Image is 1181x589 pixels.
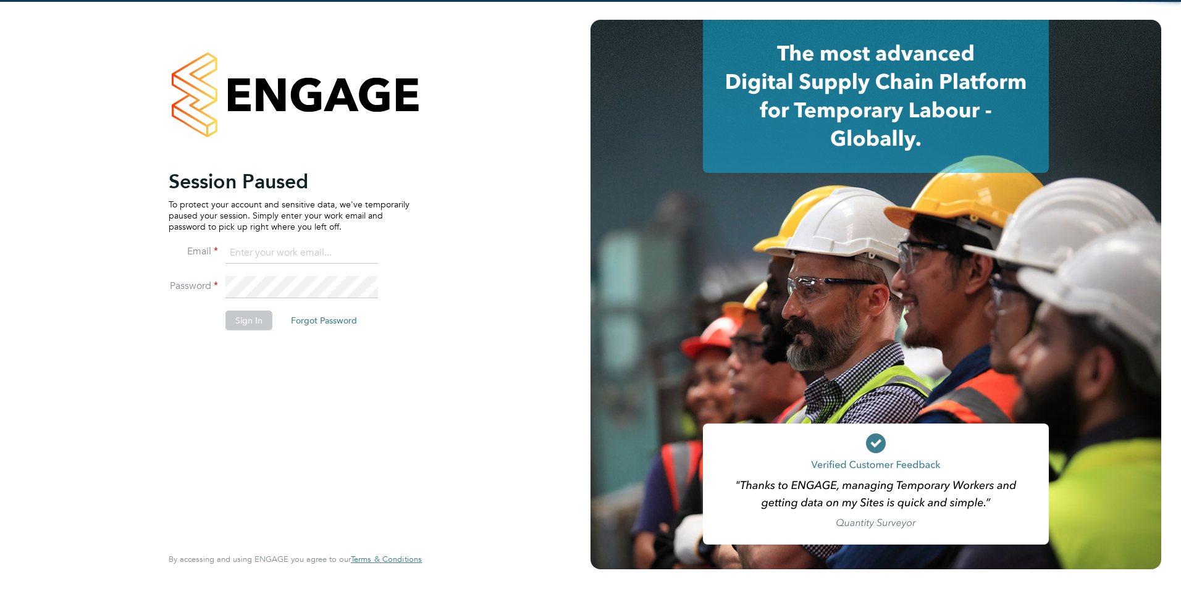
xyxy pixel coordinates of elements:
button: Sign In [225,311,272,330]
p: To protect your account and sensitive data, we've temporarily paused your session. Simply enter y... [169,199,410,233]
input: Enter your work email... [225,242,378,264]
label: Email [169,245,218,258]
label: Password [169,280,218,293]
span: Terms & Conditions [351,554,422,564]
a: Terms & Conditions [351,554,422,564]
span: By accessing and using ENGAGE you agree to our [169,554,422,564]
button: Forgot Password [281,311,367,330]
h2: Session Paused [169,169,410,194]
